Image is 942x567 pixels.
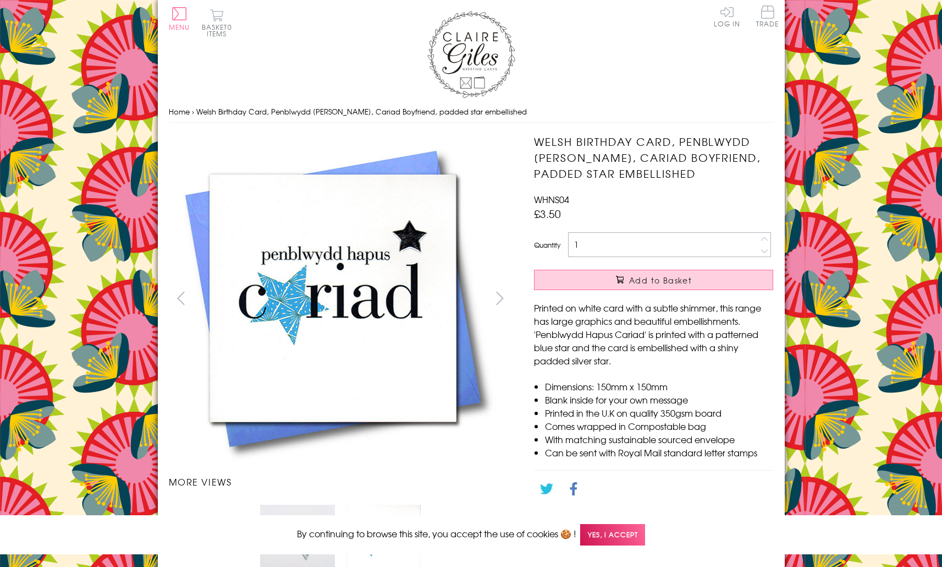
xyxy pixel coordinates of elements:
img: Welsh Birthday Card, Penblwydd Hapus, Cariad Boyfriend, padded star embellished [169,134,499,464]
li: Printed in the U.K on quality 350gsm board [545,406,773,419]
li: Dimensions: 150mm x 150mm [545,380,773,393]
a: Log In [714,6,740,27]
a: Trade [756,6,779,29]
h3: More views [169,475,513,488]
label: Quantity [534,240,560,250]
span: › [192,106,194,117]
li: Comes wrapped in Compostable bag [545,419,773,433]
li: With matching sustainable sourced envelope [545,433,773,446]
span: Trade [756,6,779,27]
span: Add to Basket [629,275,692,286]
h1: Welsh Birthday Card, Penblwydd [PERSON_NAME], Cariad Boyfriend, padded star embellished [534,134,773,181]
button: Basket0 items [202,9,232,37]
span: Menu [169,22,190,32]
span: Yes, I accept [580,524,645,546]
nav: breadcrumbs [169,101,774,123]
button: Add to Basket [534,270,773,290]
button: next [487,286,512,310]
span: 0 items [207,22,232,39]
p: Printed on white card with a subtle shimmer, this range has large graphics and beautiful embellis... [534,301,773,367]
button: prev [169,286,194,310]
span: Welsh Birthday Card, Penblwydd [PERSON_NAME], Cariad Boyfriend, padded star embellished [196,106,527,117]
a: Home [169,106,190,117]
img: Welsh Birthday Card, Penblwydd Hapus, Cariad Boyfriend, padded star embellished [211,513,212,513]
img: Claire Giles Greetings Cards [427,11,515,98]
button: Menu [169,7,190,30]
span: £3.50 [534,206,561,221]
li: Can be sent with Royal Mail standard letter stamps [545,446,773,459]
a: Go back to the collection [543,512,650,525]
span: WHNS04 [534,193,569,206]
li: Blank inside for your own message [545,393,773,406]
